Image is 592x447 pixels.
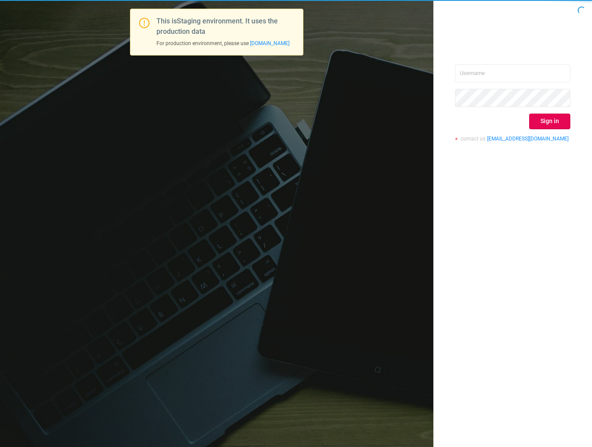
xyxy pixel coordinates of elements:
span: contact us [461,136,485,142]
input: Username [455,64,570,82]
i: icon: exclamation-circle [139,18,150,28]
a: [DOMAIN_NAME] [250,40,289,46]
button: Sign in [529,114,570,129]
a: [EMAIL_ADDRESS][DOMAIN_NAME] [487,136,569,142]
span: This is Staging environment. It uses the production data [156,17,278,36]
span: For production environment, please use [156,40,289,46]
